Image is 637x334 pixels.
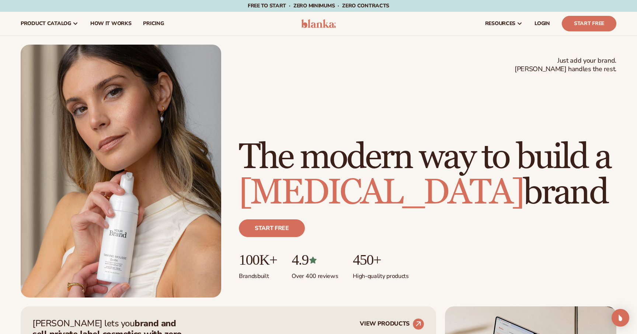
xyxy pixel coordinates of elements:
p: Brands built [239,268,277,280]
span: LOGIN [535,21,550,27]
p: 450+ [353,252,408,268]
span: product catalog [21,21,71,27]
a: product catalog [15,12,84,35]
a: resources [479,12,529,35]
img: Female holding tanning mousse. [21,45,221,298]
div: Open Intercom Messenger [612,309,629,327]
a: Start Free [562,16,616,31]
span: [MEDICAL_DATA] [239,171,523,214]
span: Free to start · ZERO minimums · ZERO contracts [248,2,389,9]
p: 100K+ [239,252,277,268]
a: How It Works [84,12,138,35]
p: 4.9 [292,252,338,268]
a: LOGIN [529,12,556,35]
span: Just add your brand. [PERSON_NAME] handles the rest. [515,56,616,74]
p: Over 400 reviews [292,268,338,280]
h1: The modern way to build a brand [239,140,616,211]
img: logo [301,19,336,28]
span: pricing [143,21,164,27]
a: VIEW PRODUCTS [360,318,424,330]
span: How It Works [90,21,132,27]
span: resources [485,21,515,27]
a: pricing [137,12,170,35]
a: Start free [239,219,305,237]
p: High-quality products [353,268,408,280]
